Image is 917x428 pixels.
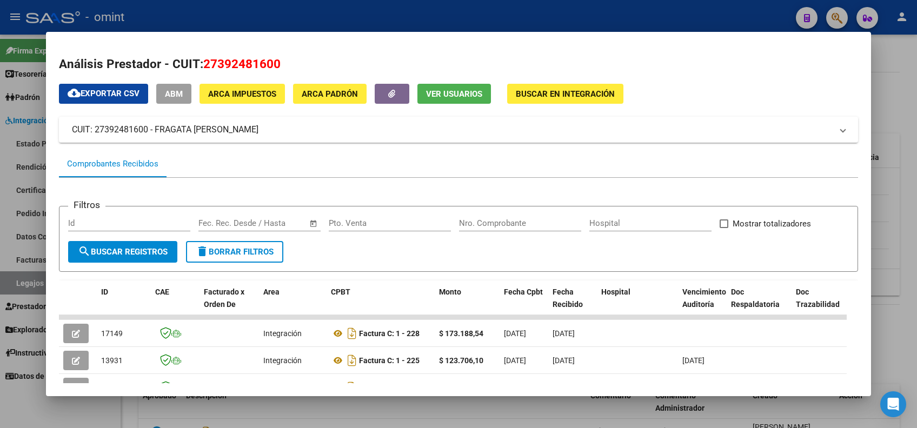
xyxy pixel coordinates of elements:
[439,383,483,392] strong: $ 123.706,10
[263,329,302,338] span: Integración
[682,287,726,309] span: Vencimiento Auditoría
[417,84,491,104] button: Ver Usuarios
[155,287,169,296] span: CAE
[359,329,420,338] strong: Factura C: 1 - 228
[208,89,276,99] span: ARCA Impuestos
[553,329,575,338] span: [DATE]
[204,287,244,309] span: Facturado x Orden De
[151,280,200,328] datatable-header-cell: CAE
[203,57,281,71] span: 27392481600
[345,379,359,396] i: Descargar documento
[345,352,359,369] i: Descargar documento
[59,84,148,104] button: Exportar CSV
[597,280,678,328] datatable-header-cell: Hospital
[439,287,461,296] span: Monto
[500,280,548,328] datatable-header-cell: Fecha Cpbt
[516,89,615,99] span: Buscar en Integración
[792,280,856,328] datatable-header-cell: Doc Trazabilidad
[68,198,105,212] h3: Filtros
[345,325,359,342] i: Descargar documento
[504,329,526,338] span: [DATE]
[59,117,858,143] mat-expansion-panel-header: CUIT: 27392481600 - FRAGATA [PERSON_NAME]
[727,280,792,328] datatable-header-cell: Doc Respaldatoria
[78,245,91,258] mat-icon: search
[327,280,435,328] datatable-header-cell: CPBT
[426,89,482,99] span: Ver Usuarios
[101,287,108,296] span: ID
[68,241,177,263] button: Buscar Registros
[733,217,811,230] span: Mostrar totalizadores
[678,280,727,328] datatable-header-cell: Vencimiento Auditoría
[68,89,139,98] span: Exportar CSV
[156,84,191,104] button: ABM
[331,287,350,296] span: CPBT
[196,245,209,258] mat-icon: delete
[200,280,259,328] datatable-header-cell: Facturado x Orden De
[307,217,320,230] button: Open calendar
[293,84,367,104] button: ARCA Padrón
[198,218,234,228] input: Start date
[78,247,168,257] span: Buscar Registros
[504,287,543,296] span: Fecha Cpbt
[548,280,597,328] datatable-header-cell: Fecha Recibido
[263,383,302,392] span: Integración
[59,55,858,73] h2: Análisis Prestador - CUIT:
[196,247,274,257] span: Borrar Filtros
[553,287,583,309] span: Fecha Recibido
[68,86,81,99] mat-icon: cloud_download
[263,287,280,296] span: Area
[682,356,705,365] span: [DATE]
[97,280,151,328] datatable-header-cell: ID
[553,383,575,392] span: [DATE]
[302,89,358,99] span: ARCA Padrón
[439,329,483,338] strong: $ 173.188,54
[435,280,500,328] datatable-header-cell: Monto
[504,383,526,392] span: [DATE]
[504,356,526,365] span: [DATE]
[67,158,158,170] div: Comprobantes Recibidos
[507,84,623,104] button: Buscar en Integración
[880,391,906,417] div: Open Intercom Messenger
[101,383,123,392] span: 10611
[439,356,483,365] strong: $ 123.706,10
[359,356,420,365] strong: Factura C: 1 - 225
[200,84,285,104] button: ARCA Impuestos
[796,287,840,309] span: Doc Trazabilidad
[165,89,183,99] span: ABM
[259,280,327,328] datatable-header-cell: Area
[731,287,780,309] span: Doc Respaldatoria
[553,356,575,365] span: [DATE]
[263,356,302,365] span: Integración
[101,356,123,365] span: 13931
[72,123,832,136] mat-panel-title: CUIT: 27392481600 - FRAGATA [PERSON_NAME]
[243,218,296,228] input: End date
[101,329,123,338] span: 17149
[601,287,630,296] span: Hospital
[186,241,283,263] button: Borrar Filtros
